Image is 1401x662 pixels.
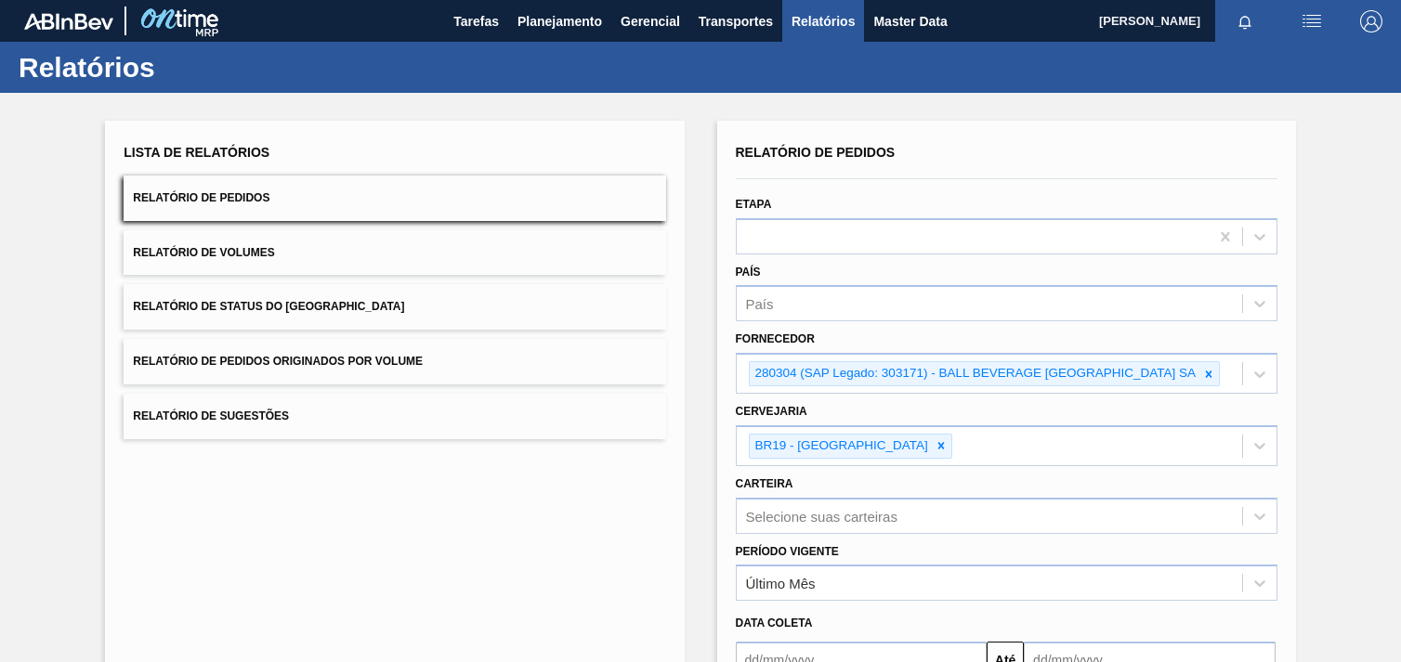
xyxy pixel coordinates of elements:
[736,198,772,211] label: Etapa
[1301,10,1323,32] img: userActions
[453,10,499,32] span: Tarefas
[746,296,774,312] div: País
[736,145,896,160] span: Relatório de Pedidos
[124,339,665,384] button: Relatório de Pedidos Originados por Volume
[133,355,423,368] span: Relatório de Pedidos Originados por Volume
[736,332,815,345] label: Fornecedor
[736,477,793,490] label: Carteira
[133,409,289,422] span: Relatório de Sugestões
[736,545,839,558] label: Período Vigente
[746,508,897,524] div: Selecione suas carteiras
[24,13,113,30] img: TNhmsLtSVTkK8tSr43FrP2fwEKptu5GPRR3wAAAABJRU5ErkJggg==
[133,246,274,259] span: Relatório de Volumes
[1360,10,1382,32] img: Logout
[124,394,665,439] button: Relatório de Sugestões
[873,10,947,32] span: Master Data
[124,230,665,276] button: Relatório de Volumes
[621,10,680,32] span: Gerencial
[124,284,665,330] button: Relatório de Status do [GEOGRAPHIC_DATA]
[736,405,807,418] label: Cervejaria
[746,576,816,591] div: Último Mês
[133,300,404,313] span: Relatório de Status do [GEOGRAPHIC_DATA]
[124,175,665,221] button: Relatório de Pedidos
[736,266,761,279] label: País
[124,145,269,160] span: Lista de Relatórios
[1215,8,1275,34] button: Notificações
[736,617,813,630] span: Data coleta
[133,191,269,204] span: Relatório de Pedidos
[750,435,931,458] div: BR19 - [GEOGRAPHIC_DATA]
[699,10,773,32] span: Transportes
[792,10,855,32] span: Relatórios
[750,362,1199,385] div: 280304 (SAP Legado: 303171) - BALL BEVERAGE [GEOGRAPHIC_DATA] SA
[19,57,348,78] h1: Relatórios
[517,10,602,32] span: Planejamento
